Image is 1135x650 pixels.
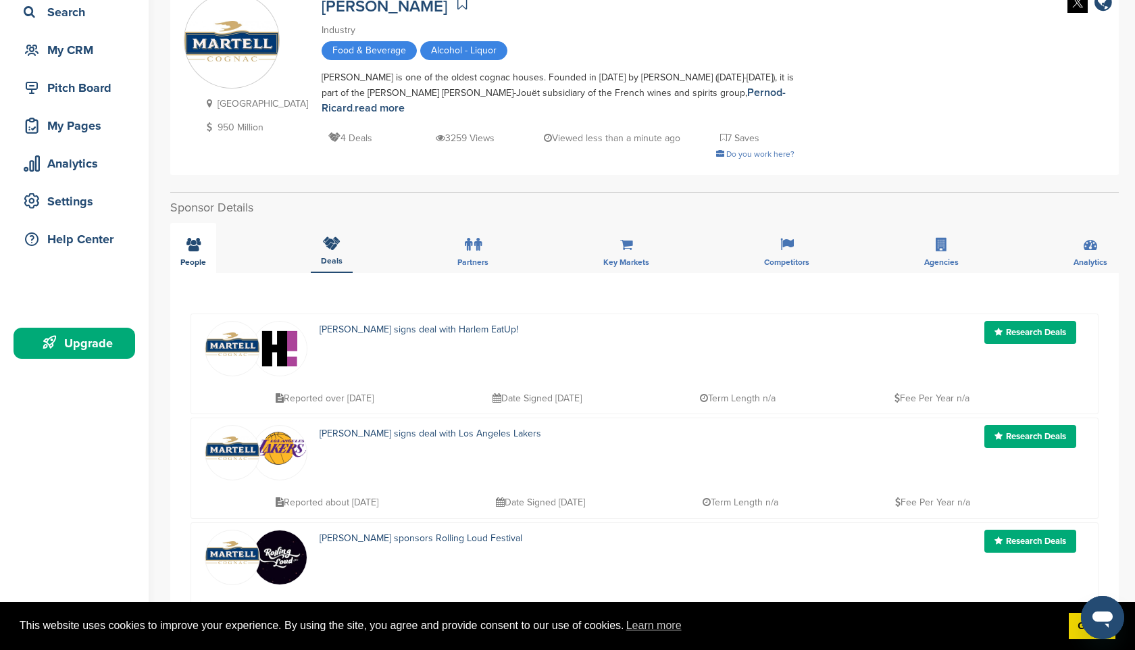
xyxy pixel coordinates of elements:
p: Reported about [DATE] [276,494,378,511]
a: [PERSON_NAME] signs deal with Harlem EatUp! [320,324,518,335]
p: 3259 Views [436,130,495,147]
a: Research Deals [984,425,1076,448]
span: Key Markets [603,258,649,266]
iframe: Button to launch messaging window [1081,596,1124,639]
p: Fee Per Year n/a [895,494,970,511]
a: read more [355,101,405,115]
p: Date Signed n/a [496,599,572,616]
p: 4 Deals [328,130,372,147]
p: Fee Per Year n/a [894,390,969,407]
p: Date Signed [DATE] [496,494,585,511]
p: Date Signed [DATE] [493,390,582,407]
a: Settings [14,186,135,217]
div: My Pages [20,114,135,138]
span: Partners [457,258,488,266]
p: Reported over [DATE] [276,390,374,407]
p: Viewed less than a minute ago [544,130,680,147]
p: 7 Saves [720,130,759,147]
span: People [180,258,206,266]
span: Agencies [924,258,959,266]
p: Fee Per Year n/a [891,599,966,616]
p: Reported over [DATE] [276,599,374,616]
a: Research Deals [984,530,1076,553]
img: Hare [253,322,307,376]
img: Martel logo 29750 [205,436,259,459]
span: This website uses cookies to improve your experience. By using the site, you agree and provide co... [20,616,1058,636]
span: Competitors [764,258,809,266]
a: learn more about cookies [624,616,684,636]
a: My Pages [14,110,135,141]
span: Food & Beverage [322,41,417,60]
span: Deals [321,257,343,265]
span: Do you work here? [726,149,794,159]
img: Martel logo 29750 [205,541,259,564]
a: My CRM [14,34,135,66]
div: Pitch Board [20,76,135,100]
a: Upgrade [14,328,135,359]
p: Term Length n/a [703,494,778,511]
h2: Sponsor Details [170,199,1119,217]
div: Settings [20,189,135,214]
p: [GEOGRAPHIC_DATA] [201,95,308,112]
p: Term Length n/a [693,599,769,616]
img: Open uri20141112 64162 1l5ai0v?1415807916 [253,430,307,466]
img: Martel logo 29750 [205,332,259,355]
a: Research Deals [984,321,1076,344]
a: Analytics [14,148,135,179]
a: dismiss cookie message [1069,613,1115,640]
a: [PERSON_NAME] signs deal with Los Angeles Lakers [320,428,541,439]
a: Do you work here? [716,149,794,159]
a: Pitch Board [14,72,135,103]
div: [PERSON_NAME] is one of the oldest cognac houses. Founded in [DATE] by [PERSON_NAME] ([DATE]-[DAT... [322,70,794,116]
a: [PERSON_NAME] sponsors Rolling Loud Festival [320,532,522,544]
div: Help Center [20,227,135,251]
div: Analytics [20,151,135,176]
img: Sponsorpitch & Martell [184,21,279,61]
p: Term Length n/a [700,390,776,407]
div: My CRM [20,38,135,62]
div: Upgrade [20,331,135,355]
img: 27072968 1963888427211055 2971469810189133446 n [253,530,307,584]
span: Alcohol - Liquor [420,41,507,60]
p: 950 Million [201,119,308,136]
a: Help Center [14,224,135,255]
div: Industry [322,23,794,38]
span: Analytics [1074,258,1107,266]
